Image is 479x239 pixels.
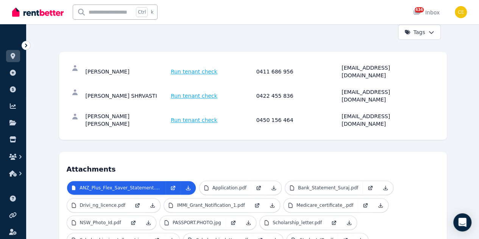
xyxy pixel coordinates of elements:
[165,181,181,195] a: Open in new Tab
[86,112,169,128] div: [PERSON_NAME] [PERSON_NAME]
[342,112,425,128] div: [EMAIL_ADDRESS][DOMAIN_NAME]
[298,185,358,191] p: Bank_Statement_Suraj.pdf
[151,9,153,15] span: k
[136,7,148,17] span: Ctrl
[285,181,363,195] a: Bank_Statement_Suraj.pdf
[260,216,326,230] a: Scholarship_letter.pdf
[342,88,425,103] div: [EMAIL_ADDRESS][DOMAIN_NAME]
[173,220,221,226] p: PASSPORT.PHOTO.jpg
[404,28,425,36] span: Tags
[226,216,241,230] a: Open in new Tab
[177,202,245,208] p: IMMI_Grant_Notification_1.pdf
[171,116,217,124] span: Run tenant check
[363,181,378,195] a: Open in new Tab
[80,220,121,226] p: NSW_Photo_Id.pdf
[373,198,388,212] a: Download Attachment
[86,88,169,103] div: [PERSON_NAME] SHRVASTI
[67,198,130,212] a: Drivi_ng_licence.pdf
[250,198,265,212] a: Open in new Tab
[284,198,358,212] a: Medicare_certificate_.pdf
[67,159,439,175] h4: Attachments
[67,216,126,230] a: NSW_Photo_Id.pdf
[398,25,441,40] button: Tags
[342,64,425,79] div: [EMAIL_ADDRESS][DOMAIN_NAME]
[67,181,165,195] a: ANZ_Plus_Flex_Saver_Statement.pdf
[342,216,357,230] a: Download Attachment
[256,64,340,79] div: 0411 686 956
[296,202,354,208] p: Medicare_certificate_.pdf
[145,198,160,212] a: Download Attachment
[126,216,141,230] a: Open in new Tab
[273,220,322,226] p: Scholarship_letter.pdf
[164,198,249,212] a: IMMI_Grant_Notification_1.pdf
[130,198,145,212] a: Open in new Tab
[265,198,280,212] a: Download Attachment
[80,185,161,191] p: ANZ_Plus_Flex_Saver_Statement.pdf
[256,112,340,128] div: 0450 156 464
[455,6,467,18] img: Caroline Evans
[251,181,266,195] a: Open in new Tab
[413,9,440,16] div: Inbox
[141,216,156,230] a: Download Attachment
[200,181,251,195] a: Application.pdf
[358,198,373,212] a: Open in new Tab
[415,7,424,12] span: 434
[453,213,471,231] div: Open Intercom Messenger
[241,216,256,230] a: Download Attachment
[378,181,393,195] a: Download Attachment
[12,6,64,18] img: RentBetter
[171,68,217,75] span: Run tenant check
[326,216,342,230] a: Open in new Tab
[171,92,217,100] span: Run tenant check
[181,181,196,195] a: Download Attachment
[212,185,247,191] p: Application.pdf
[256,88,340,103] div: 0422 455 836
[80,202,126,208] p: Drivi_ng_licence.pdf
[86,64,169,79] div: [PERSON_NAME]
[160,216,226,230] a: PASSPORT.PHOTO.jpg
[266,181,281,195] a: Download Attachment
